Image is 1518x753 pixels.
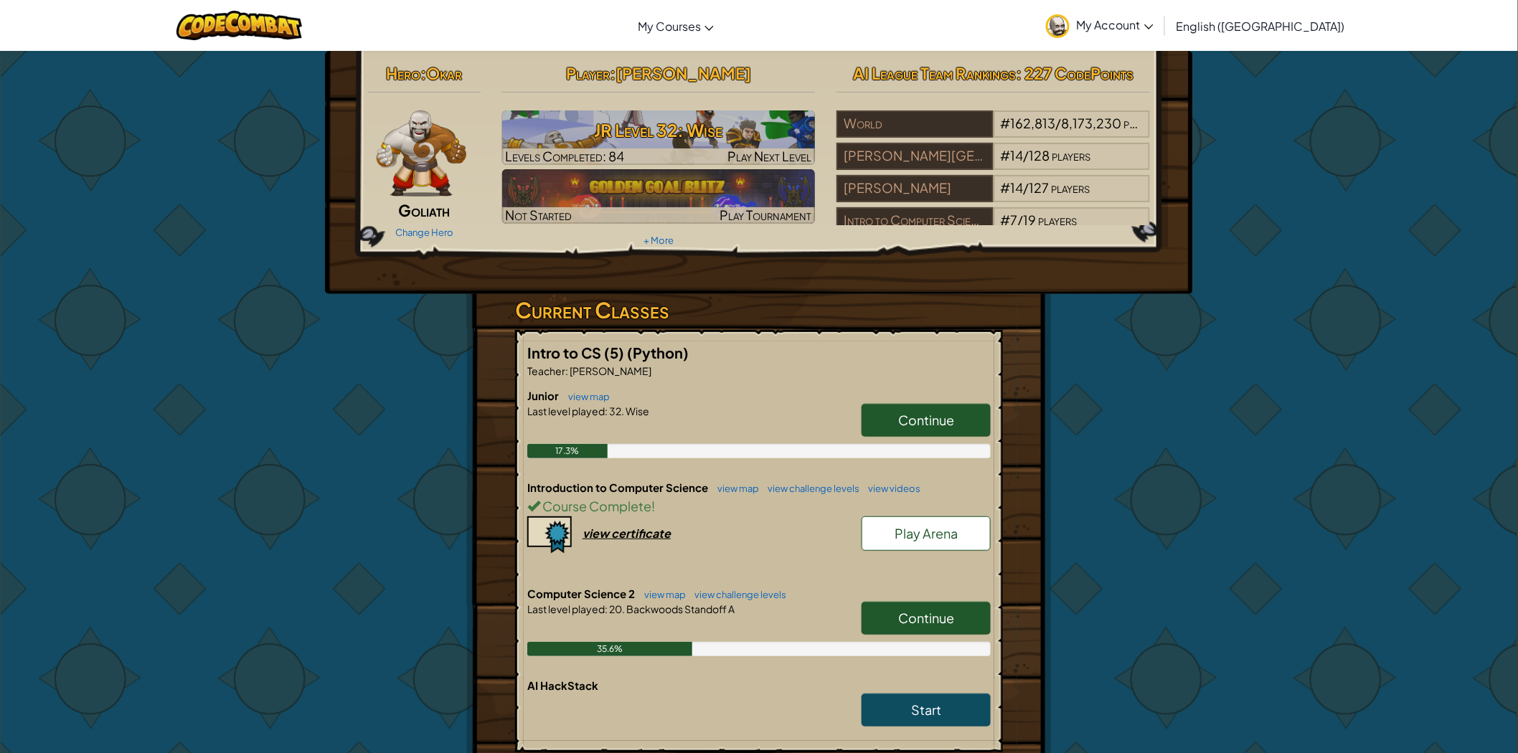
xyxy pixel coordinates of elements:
span: Goliath [398,200,450,220]
span: Last level played [527,602,605,615]
a: view challenge levels [760,483,859,494]
a: view map [710,483,759,494]
span: Play Tournament [720,207,811,223]
a: My Courses [631,6,721,45]
a: Play Next Level [502,110,816,165]
span: : [605,602,608,615]
a: view videos [861,483,920,494]
div: view certificate [583,526,671,541]
span: My Account [1077,17,1154,32]
span: 14 [1011,147,1024,164]
div: 35.6% [527,642,692,656]
span: Teacher [527,364,565,377]
span: Okar [426,63,462,83]
span: : 227 CodePoints [1016,63,1133,83]
span: ! [651,498,655,514]
img: Golden Goal [502,169,816,224]
span: / [1024,147,1029,164]
div: 17.3% [527,444,608,458]
a: [PERSON_NAME][GEOGRAPHIC_DATA]#14/128players [836,156,1150,173]
span: Continue [898,610,954,626]
span: / [1056,115,1062,131]
span: 7 [1011,212,1018,228]
span: 127 [1029,179,1050,196]
a: Not StartedPlay Tournament [502,169,816,224]
span: players [1052,179,1090,196]
img: CodeCombat logo [176,11,302,40]
span: Computer Science 2 [527,587,637,600]
a: + More [643,235,674,246]
span: : [605,404,608,417]
div: [PERSON_NAME][GEOGRAPHIC_DATA] [836,143,993,170]
span: # [1001,179,1011,196]
span: 162,813 [1011,115,1056,131]
div: Intro to Computer Science (5) [836,207,993,235]
span: Start [911,701,941,718]
a: view map [561,391,610,402]
span: 19 [1024,212,1037,228]
a: My Account [1039,3,1161,48]
span: # [1001,147,1011,164]
span: Continue [898,412,954,428]
span: Course Complete [540,498,651,514]
span: players [1039,212,1078,228]
span: players [1124,115,1163,131]
span: AI HackStack [527,678,598,692]
span: [PERSON_NAME] [616,63,751,83]
span: # [1001,212,1011,228]
span: / [1018,212,1024,228]
span: Intro to CS (5) [527,344,627,361]
span: Play Next Level [727,148,811,164]
a: view map [637,589,686,600]
span: 8,173,230 [1062,115,1122,131]
h3: Current Classes [515,294,1003,326]
span: Introduction to Computer Science [527,480,710,494]
span: : [610,63,616,83]
a: [PERSON_NAME]#14/127players [836,189,1150,205]
span: players [1052,147,1091,164]
span: 20. [608,602,625,615]
span: My Courses [638,19,701,34]
a: Start [862,693,991,726]
span: Player [566,63,610,83]
span: English ([GEOGRAPHIC_DATA]) [1177,19,1345,34]
a: World#162,813/8,173,230players [836,124,1150,141]
span: Not Started [506,207,572,223]
img: avatar [1046,14,1070,38]
span: Wise [624,404,649,417]
span: (Python) [627,344,689,361]
span: Junior [527,389,561,402]
span: / [1024,179,1029,196]
a: view certificate [527,526,671,541]
h3: JR Level 32: Wise [502,114,816,146]
span: : [565,364,568,377]
span: Play Arena [895,525,958,541]
span: 128 [1029,147,1050,164]
a: view challenge levels [687,589,786,600]
span: : [420,63,426,83]
img: JR Level 32: Wise [502,110,816,165]
span: # [1001,115,1011,131]
div: World [836,110,993,138]
span: [PERSON_NAME] [568,364,651,377]
a: Intro to Computer Science (5)#7/19players [836,221,1150,237]
span: 32. [608,404,624,417]
span: Last level played [527,404,605,417]
div: [PERSON_NAME] [836,175,993,202]
span: Levels Completed: 84 [506,148,625,164]
a: English ([GEOGRAPHIC_DATA]) [1169,6,1352,45]
span: Hero [386,63,420,83]
span: 14 [1011,179,1024,196]
span: AI League Team Rankings [853,63,1016,83]
a: Change Hero [395,227,453,238]
img: goliath-pose.png [377,110,466,196]
span: Backwoods Standoff A [625,602,735,615]
img: certificate-icon.png [527,516,572,554]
